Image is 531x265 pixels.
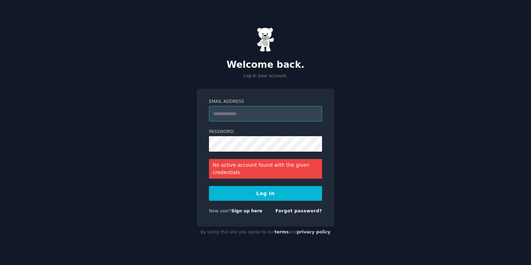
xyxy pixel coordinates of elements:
[275,230,289,234] a: terms
[209,99,322,105] label: Email Address
[209,208,231,213] span: New user?
[209,129,322,135] label: Password
[275,208,322,213] a: Forgot password?
[231,208,262,213] a: Sign up here
[297,230,330,234] a: privacy policy
[257,27,274,52] img: Gummy Bear
[209,186,322,201] button: Log In
[197,73,334,79] p: Log in your account.
[209,159,322,179] div: No active account found with the given credentials
[197,227,334,238] div: By using this site you agree to our and
[197,59,334,71] h2: Welcome back.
